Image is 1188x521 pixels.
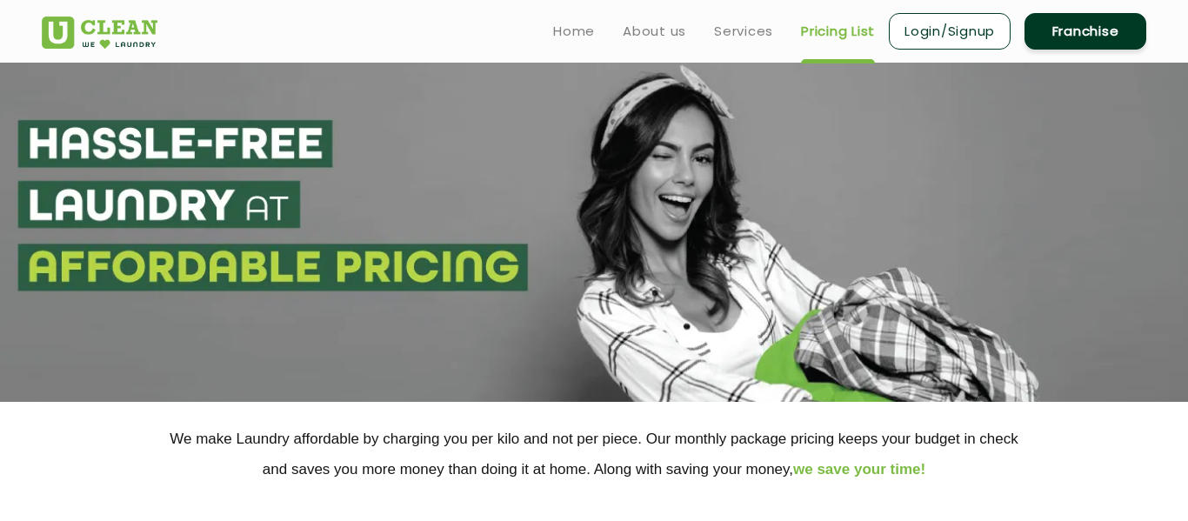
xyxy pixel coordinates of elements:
a: Pricing List [801,21,875,42]
img: UClean Laundry and Dry Cleaning [42,17,157,49]
a: Login/Signup [889,13,1011,50]
a: Franchise [1024,13,1146,50]
a: Home [553,21,595,42]
p: We make Laundry affordable by charging you per kilo and not per piece. Our monthly package pricin... [42,424,1146,484]
span: we save your time! [793,461,925,478]
a: Services [714,21,773,42]
a: About us [623,21,686,42]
